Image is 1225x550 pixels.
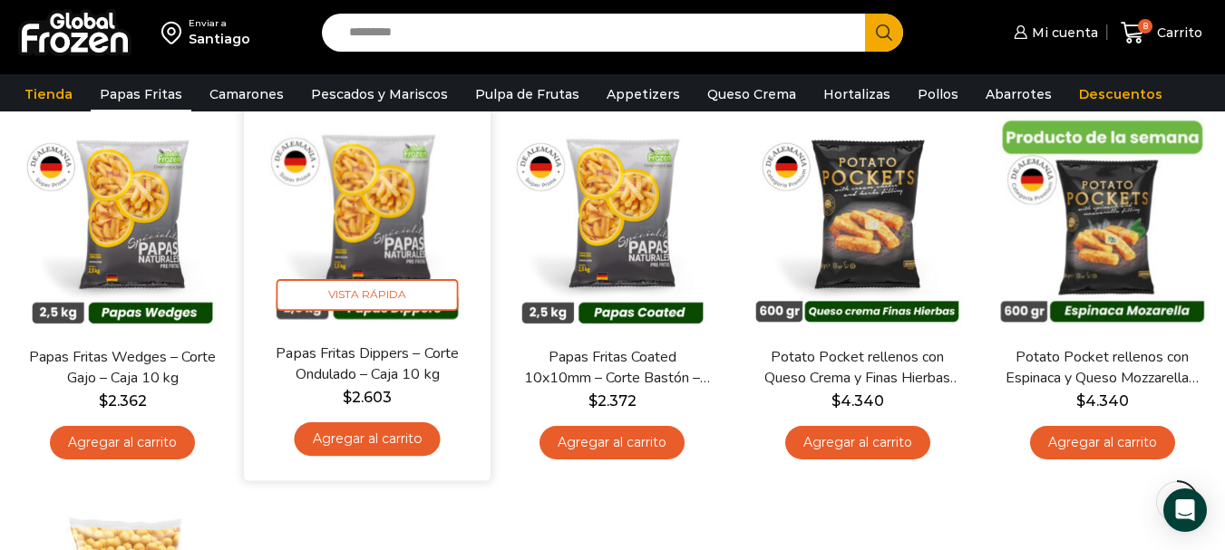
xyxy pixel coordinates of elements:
[1070,77,1172,111] a: Descuentos
[189,17,250,30] div: Enviar a
[831,392,884,410] bdi: 4.340
[1027,24,1098,42] span: Mi cuenta
[1076,392,1085,410] span: $
[302,77,457,111] a: Pescados y Mariscos
[698,77,805,111] a: Queso Crema
[99,392,147,410] bdi: 2.362
[814,77,899,111] a: Hortalizas
[1076,392,1129,410] bdi: 4.340
[865,14,903,52] button: Search button
[598,77,689,111] a: Appetizers
[1005,347,1201,389] a: Potato Pocket rellenos con Espinaca y Queso Mozzarella – Caja 8.4 kg
[189,30,250,48] div: Santiago
[1138,19,1152,34] span: 8
[514,347,710,389] a: Papas Fritas Coated 10x10mm – Corte Bastón – Caja 10 kg
[909,77,967,111] a: Pollos
[1152,24,1202,42] span: Carrito
[1030,426,1175,459] a: Agregar al carrito: “Potato Pocket rellenos con Espinaca y Queso Mozzarella - Caja 8.4 kg”
[588,392,598,410] span: $
[1116,12,1207,54] a: 8 Carrito
[540,426,685,459] a: Agregar al carrito: “Papas Fritas Coated 10x10mm - Corte Bastón - Caja 10 kg”
[15,77,82,111] a: Tienda
[99,392,108,410] span: $
[1009,14,1098,51] a: Mi cuenta
[831,392,841,410] span: $
[161,17,189,48] img: address-field-icon.svg
[50,426,195,459] a: Agregar al carrito: “Papas Fritas Wedges – Corte Gajo - Caja 10 kg”
[343,389,392,406] bdi: 2.603
[343,389,352,406] span: $
[200,77,293,111] a: Camarones
[268,343,466,385] a: Papas Fritas Dippers – Corte Ondulado – Caja 10 kg
[91,77,191,111] a: Papas Fritas
[1163,488,1207,532] div: Open Intercom Messenger
[466,77,588,111] a: Pulpa de Frutas
[760,347,956,389] a: Potato Pocket rellenos con Queso Crema y Finas Hierbas – Caja 8.4 kg
[785,426,930,459] a: Agregar al carrito: “Potato Pocket rellenos con Queso Crema y Finas Hierbas - Caja 8.4 kg”
[588,392,637,410] bdi: 2.372
[295,422,441,456] a: Agregar al carrito: “Papas Fritas Dippers - Corte Ondulado - Caja 10 kg”
[277,279,459,311] span: Vista Rápida
[24,347,220,389] a: Papas Fritas Wedges – Corte Gajo – Caja 10 kg
[977,77,1061,111] a: Abarrotes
